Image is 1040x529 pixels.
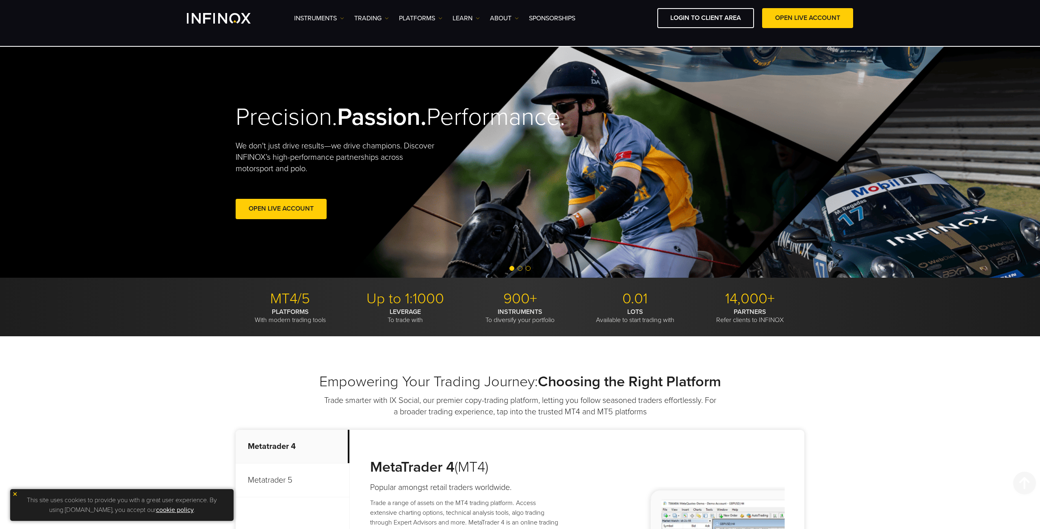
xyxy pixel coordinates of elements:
[354,13,389,23] a: TRADING
[453,13,480,23] a: Learn
[12,491,18,497] img: yellow close icon
[695,290,804,308] p: 14,000+
[526,266,531,271] span: Go to slide 3
[466,290,574,308] p: 900+
[370,458,564,476] h3: (MT4)
[498,308,542,316] strong: INSTRUMENTS
[657,8,754,28] a: LOGIN TO CLIENT AREA
[581,308,689,324] p: Available to start trading with
[370,458,455,476] strong: MetaTrader 4
[323,395,717,418] p: Trade smarter with IX Social, our premier copy-trading platform, letting you follow seasoned trad...
[518,266,522,271] span: Go to slide 2
[581,290,689,308] p: 0.01
[236,102,492,132] h2: Precision. Performance.
[399,13,442,23] a: PLATFORMS
[236,140,440,174] p: We don't just drive results—we drive champions. Discover INFINOX’s high-performance partnerships ...
[236,430,349,464] p: Metatrader 4
[236,290,344,308] p: MT4/5
[236,373,804,391] h2: Empowering Your Trading Journey:
[466,308,574,324] p: To diversify your portfolio
[370,482,564,493] h4: Popular amongst retail traders worldwide.
[390,308,421,316] strong: LEVERAGE
[351,308,459,324] p: To trade with
[529,13,575,23] a: SPONSORSHIPS
[490,13,519,23] a: ABOUT
[509,266,514,271] span: Go to slide 1
[236,199,327,219] a: Open Live Account
[236,308,344,324] p: With modern trading tools
[762,8,853,28] a: OPEN LIVE ACCOUNT
[187,13,270,24] a: INFINOX Logo
[351,290,459,308] p: Up to 1:1000
[236,464,349,497] p: Metatrader 5
[337,102,427,132] strong: Passion.
[156,506,194,514] a: cookie policy
[695,308,804,324] p: Refer clients to INFINOX
[734,308,766,316] strong: PARTNERS
[272,308,309,316] strong: PLATFORMS
[14,493,230,517] p: This site uses cookies to provide you with a great user experience. By using [DOMAIN_NAME], you a...
[294,13,344,23] a: Instruments
[538,373,721,390] strong: Choosing the Right Platform
[627,308,643,316] strong: LOTS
